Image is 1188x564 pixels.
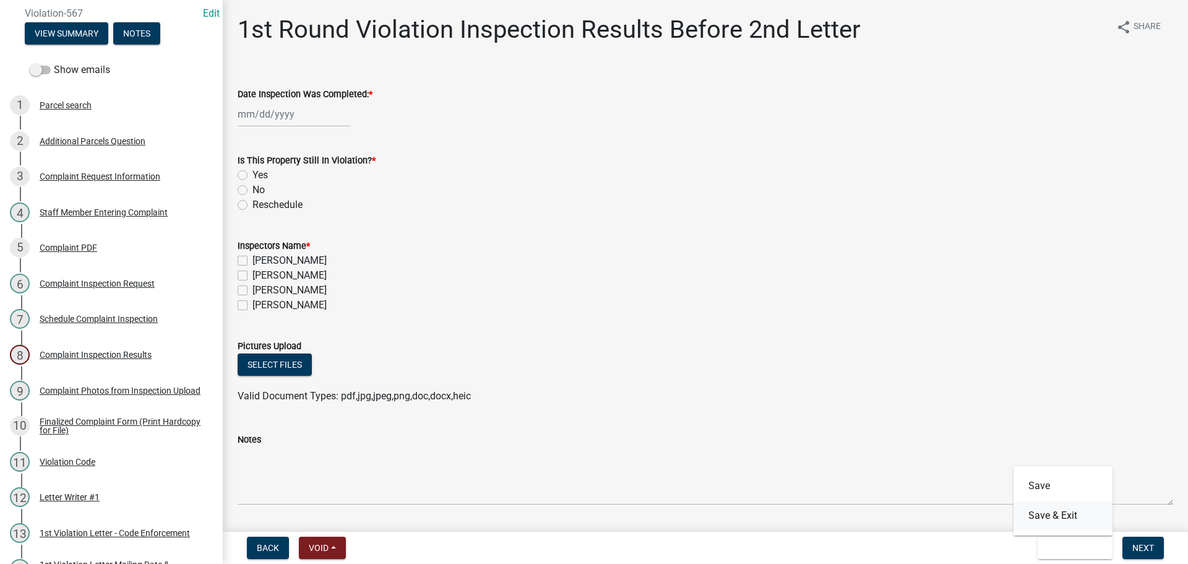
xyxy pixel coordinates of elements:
[10,487,30,507] div: 12
[252,253,327,268] label: [PERSON_NAME]
[238,390,471,402] span: Valid Document Types: pdf,jpg,jpeg,png,doc,docx,heic
[40,493,100,501] div: Letter Writer #1
[25,7,198,19] span: Violation-567
[252,168,268,183] label: Yes
[238,157,376,165] label: Is This Property Still In Violation?
[1134,20,1161,35] span: Share
[40,350,152,359] div: Complaint Inspection Results
[252,268,327,283] label: [PERSON_NAME]
[10,345,30,365] div: 8
[40,101,92,110] div: Parcel search
[10,238,30,258] div: 5
[1014,471,1113,501] button: Save
[10,131,30,151] div: 2
[113,22,160,45] button: Notes
[40,243,97,252] div: Complaint PDF
[40,137,145,145] div: Additional Parcels Question
[238,242,310,251] label: Inspectors Name
[238,436,261,445] label: Notes
[40,458,95,466] div: Violation Code
[25,22,108,45] button: View Summary
[113,29,160,39] wm-modal-confirm: Notes
[1132,543,1154,553] span: Next
[10,416,30,436] div: 10
[247,537,289,559] button: Back
[257,543,279,553] span: Back
[10,309,30,329] div: 7
[252,183,265,197] label: No
[10,202,30,222] div: 4
[10,167,30,186] div: 3
[40,172,160,181] div: Complaint Request Information
[238,15,861,45] h1: 1st Round Violation Inspection Results Before 2nd Letter
[40,315,158,323] div: Schedule Complaint Inspection
[1038,537,1113,559] button: Save & Exit
[203,7,220,19] a: Edit
[1014,501,1113,531] button: Save & Exit
[238,354,312,376] button: Select files
[40,386,200,395] div: Complaint Photos from Inspection Upload
[309,543,329,553] span: Void
[1116,20,1131,35] i: share
[40,208,168,217] div: Staff Member Entering Complaint
[1106,15,1171,39] button: shareShare
[10,95,30,115] div: 1
[10,274,30,293] div: 6
[40,417,203,435] div: Finalized Complaint Form (Print Hardcopy for File)
[238,90,372,99] label: Date Inspection Was Completed:
[252,197,303,212] label: Reschedule
[30,63,110,77] label: Show emails
[10,381,30,401] div: 9
[252,283,327,298] label: [PERSON_NAME]
[238,342,301,351] label: Pictures Upload
[10,452,30,472] div: 11
[238,102,351,127] input: mm/dd/yyyy
[40,279,155,288] div: Complaint Inspection Request
[40,529,190,537] div: 1st Violation Letter - Code Enforcement
[1048,543,1095,553] span: Save & Exit
[25,29,108,39] wm-modal-confirm: Summary
[10,523,30,543] div: 13
[1122,537,1164,559] button: Next
[203,7,220,19] wm-modal-confirm: Edit Application Number
[252,298,327,313] label: [PERSON_NAME]
[1014,466,1113,536] div: Save & Exit
[299,537,346,559] button: Void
